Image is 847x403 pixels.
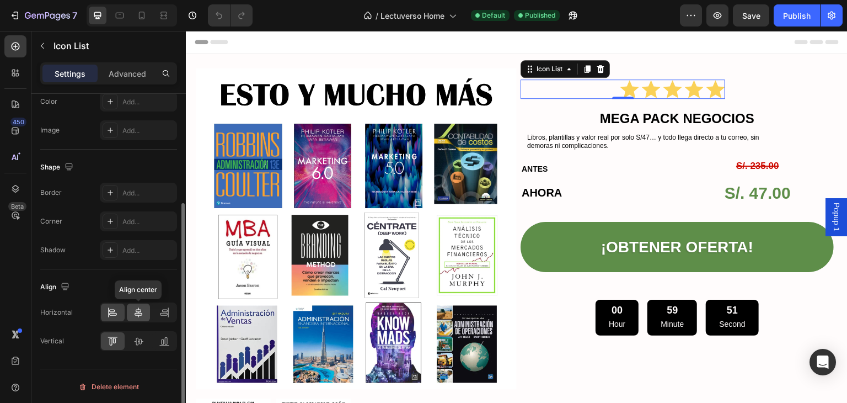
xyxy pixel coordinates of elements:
div: Undo/Redo [208,4,253,26]
div: ¡OBTENER OFERTA! [415,206,567,226]
div: S/. 47.00 [496,151,648,174]
div: Align [40,280,72,295]
div: Publish [783,10,811,22]
span: Published [525,10,555,20]
div: Color [40,97,57,107]
div: 51 [533,273,559,286]
div: Shape [40,160,76,175]
button: Save [733,4,769,26]
span: / [376,10,378,22]
p: Second [533,287,559,300]
p: Minute [475,287,498,300]
button: Publish [774,4,820,26]
button: Delete element [40,378,177,396]
div: Shadow [40,245,66,255]
button: ¡OBTENER OFERTA! [335,191,648,241]
p: AHORA [336,152,486,172]
span: Lectuverso Home [380,10,444,22]
div: Add... [122,188,174,198]
p: Advanced [109,68,146,79]
strong: ANTES [336,134,362,142]
div: 450 [10,118,26,126]
div: Corner [40,216,62,226]
div: 00 [423,273,439,286]
div: Border [40,188,62,198]
p: Libros, plantillas y valor real por solo S/47… y todo llega directo a tu correo, sin demoras ni c... [341,103,593,119]
p: Hour [423,287,439,300]
span: Default [482,10,505,20]
div: Add... [122,246,174,256]
p: Icon List [53,39,173,52]
div: 59 [475,273,498,286]
h2: MEGA PACK NEGOCIOS [335,78,648,97]
button: 7 [4,4,82,26]
span: Popup 1 [645,172,656,200]
div: Vertical [40,336,64,346]
span: Save [742,11,760,20]
div: Icon List [349,33,379,43]
div: Open Intercom Messenger [810,349,836,375]
div: Beta [8,202,26,211]
p: Settings [55,68,85,79]
div: Delete element [78,380,139,394]
div: Image [40,125,60,135]
div: S/. 235.00 [496,126,648,145]
div: Add... [122,217,174,227]
div: Add... [122,97,174,107]
iframe: Design area [186,31,847,403]
div: Add... [122,126,174,136]
div: Horizontal [40,307,73,317]
p: 7 [72,9,77,22]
